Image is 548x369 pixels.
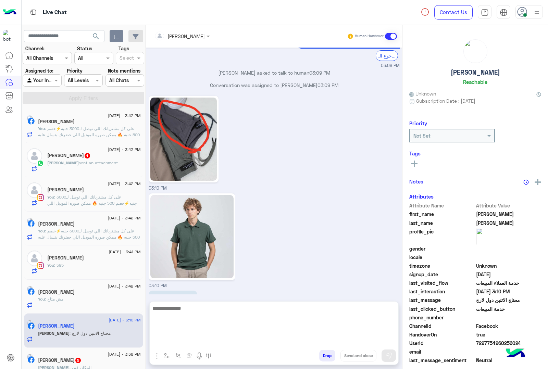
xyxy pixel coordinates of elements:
[535,179,541,185] img: add
[29,8,38,16] img: tab
[409,348,475,355] span: email
[476,288,541,295] span: 2025-08-23T12:10:42.351Z
[28,356,35,363] img: Facebook
[149,69,400,76] p: [PERSON_NAME] asked to talk to human
[355,34,384,39] small: Human Handover
[37,160,44,167] img: WhatsApp
[476,279,541,287] span: خدمة العملاء المبيعات
[28,322,35,329] img: Facebook
[47,160,79,165] span: [PERSON_NAME]
[421,8,429,16] img: spinner
[476,254,541,261] span: null
[319,350,335,361] button: Drop
[184,350,195,361] button: create order
[464,40,487,63] img: picture
[309,70,330,76] span: 03:09 PM
[153,352,161,360] img: send attachment
[409,331,475,338] span: HandoverOn
[476,271,541,278] span: 2024-10-05T18:18:04.788Z
[27,148,42,164] img: defaultAdmin.png
[27,218,33,224] img: picture
[108,351,140,357] span: [DATE] - 3:38 PM
[476,296,541,304] span: محتاج الاتنين دول لارج
[77,45,92,52] label: Status
[92,32,100,40] span: search
[108,283,140,289] span: [DATE] - 3:42 PM
[27,286,33,292] img: picture
[27,354,33,360] img: picture
[409,202,475,209] span: Attribute Name
[434,5,473,20] a: Contact Us
[27,182,42,198] img: defaultAdmin.png
[503,342,527,366] img: hulul-logo.png
[27,115,33,122] img: picture
[195,352,203,360] img: send voice note
[409,193,434,200] h6: Attributes
[376,50,398,61] div: الرجوع ال Bot
[109,249,140,255] span: [DATE] - 3:41 PM
[45,296,63,302] span: مش متاح
[109,317,140,323] span: [DATE] - 3:10 PM
[409,245,475,252] span: gender
[47,187,84,193] h5: Mahmoud Mohamed Hamad
[476,314,541,321] span: null
[85,153,90,158] span: 1
[28,220,35,227] img: Facebook
[476,202,541,209] span: Attribute Value
[67,67,83,74] label: Priority
[38,126,140,137] span: على كل مشترياتك اللي توصل لـ3000 جنيه⚡خصم 500 جنيه 🔥 ممكن صوره الموديل اللي حضرتك بتسال عليه
[317,82,338,88] span: 03:09 PM
[409,228,475,244] span: profile_pic
[149,291,197,303] p: 23/8/2025, 3:10 PM
[409,262,475,269] span: timezone
[79,160,118,165] span: sent an attachment
[409,305,475,313] span: last_clicked_button
[38,331,70,336] span: [PERSON_NAME]
[409,288,475,295] span: last_interaction
[409,90,436,97] span: Unknown
[523,179,529,185] img: notes
[451,68,500,76] h5: [PERSON_NAME]
[108,147,140,153] span: [DATE] - 3:42 PM
[37,262,44,269] img: Instagram
[409,314,475,321] span: phone_number
[409,271,475,278] span: signup_date
[340,350,376,361] button: Send and close
[47,263,54,268] span: You
[38,119,75,125] h5: Salama Ahmed
[409,357,475,364] span: last_message_sentiment
[75,358,81,363] span: 5
[206,353,211,359] img: make a call
[38,221,75,227] h5: محمد التهامي
[119,54,134,63] div: Select
[500,9,508,16] img: tab
[3,30,15,42] img: 713415422032625
[476,228,493,245] img: picture
[38,126,45,131] span: You
[149,81,400,89] p: Conversation was assigned to [PERSON_NAME]
[476,331,541,338] span: true
[70,331,111,336] span: محتاج الاتنين دول لارج
[476,357,541,364] span: 0
[3,5,16,20] img: Logo
[43,8,67,17] p: Live Chat
[38,296,45,302] span: You
[27,320,33,326] img: picture
[161,350,173,361] button: select flow
[150,195,234,278] img: 533485991_1495174141618250_5869623466555222963_n.jpg
[409,150,541,156] h6: Tags
[409,211,475,218] span: first_name
[108,215,140,221] span: [DATE] - 3:42 PM
[409,340,475,347] span: UserId
[409,322,475,330] span: ChannelId
[175,353,181,358] img: Trigger scenario
[25,45,45,52] label: Channel:
[476,211,541,218] span: Ismail
[476,219,541,227] span: Ibrahim
[409,279,475,287] span: last_visited_flow
[28,288,35,295] img: Facebook
[476,348,541,355] span: null
[88,30,104,45] button: search
[47,194,54,200] span: You
[38,323,75,329] h5: Ismail Ibrahim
